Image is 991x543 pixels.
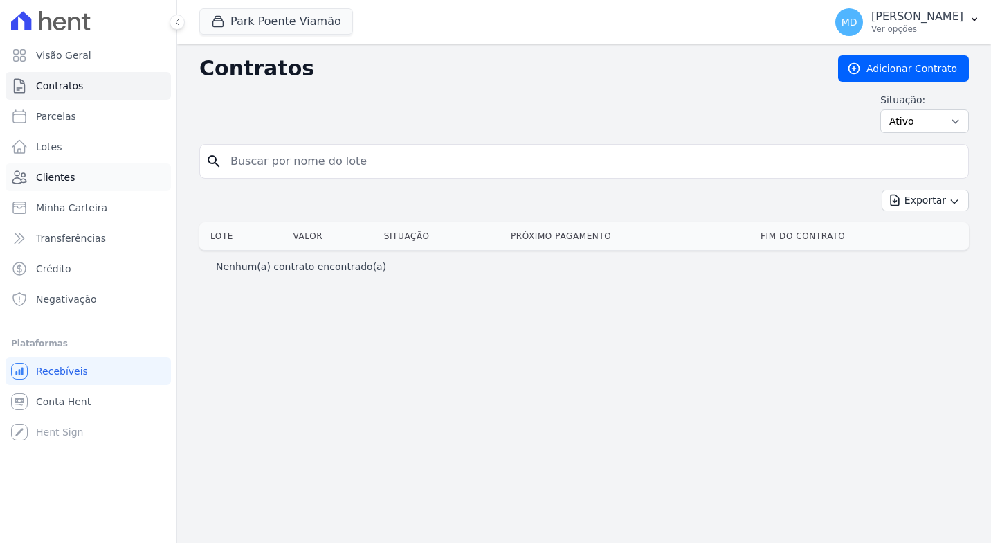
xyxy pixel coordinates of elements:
a: Minha Carteira [6,194,171,222]
p: Nenhum(a) contrato encontrado(a) [216,260,386,274]
span: Visão Geral [36,48,91,62]
input: Buscar por nome do lote [222,148,963,175]
span: Conta Hent [36,395,91,409]
h2: Contratos [199,56,816,81]
a: Adicionar Contrato [838,55,969,82]
a: Lotes [6,133,171,161]
span: Negativação [36,292,97,306]
i: search [206,153,222,170]
a: Crédito [6,255,171,283]
span: Lotes [36,140,62,154]
span: Clientes [36,170,75,184]
p: [PERSON_NAME] [871,10,963,24]
th: Valor [288,222,379,250]
th: Lote [199,222,288,250]
a: Conta Hent [6,388,171,416]
a: Negativação [6,285,171,313]
label: Situação: [880,93,969,107]
span: Recebíveis [36,364,88,378]
button: Park Poente Viamão [199,8,353,35]
span: Parcelas [36,109,76,123]
button: MD [PERSON_NAME] Ver opções [824,3,991,42]
th: Fim do Contrato [755,222,969,250]
th: Próximo Pagamento [505,222,755,250]
p: Ver opções [871,24,963,35]
span: Transferências [36,231,106,245]
button: Exportar [882,190,969,211]
a: Contratos [6,72,171,100]
a: Transferências [6,224,171,252]
a: Clientes [6,163,171,191]
th: Situação [379,222,505,250]
span: Minha Carteira [36,201,107,215]
span: Crédito [36,262,71,276]
div: Plataformas [11,335,165,352]
a: Visão Geral [6,42,171,69]
a: Parcelas [6,103,171,130]
span: MD [842,17,857,27]
a: Recebíveis [6,357,171,385]
span: Contratos [36,79,83,93]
